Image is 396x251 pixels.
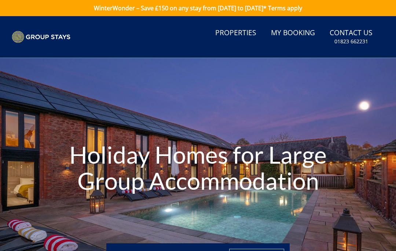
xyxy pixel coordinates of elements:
h1: Holiday Homes for Large Group Accommodation [59,127,337,209]
small: 01823 662231 [334,38,368,45]
img: Group Stays [12,31,70,43]
a: My Booking [268,25,318,41]
a: Contact Us01823 662231 [327,25,375,49]
a: Properties [212,25,259,41]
